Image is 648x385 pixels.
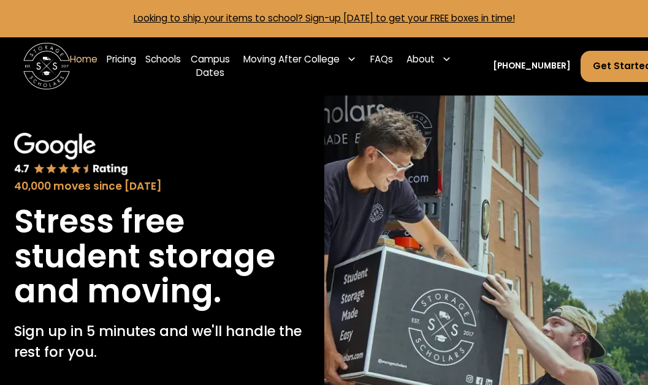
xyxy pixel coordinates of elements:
a: home [23,43,70,89]
a: Pricing [107,43,136,89]
div: About [402,43,456,75]
img: Google 4.7 star rating [14,133,128,176]
p: Sign up in 5 minutes and we'll handle the rest for you. [14,321,310,362]
div: Moving After College [239,43,361,75]
a: FAQs [370,43,393,89]
div: Moving After College [243,53,340,67]
a: Campus Dates [191,43,230,89]
h1: Stress free student storage and moving. [14,204,310,309]
a: [PHONE_NUMBER] [493,60,571,72]
div: About [406,53,435,67]
a: Schools [145,43,181,89]
img: Storage Scholars main logo [23,43,70,89]
a: Home [70,43,97,89]
a: Looking to ship your items to school? Sign-up [DATE] to get your FREE boxes in time! [134,12,515,24]
div: 40,000 moves since [DATE] [14,179,310,195]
